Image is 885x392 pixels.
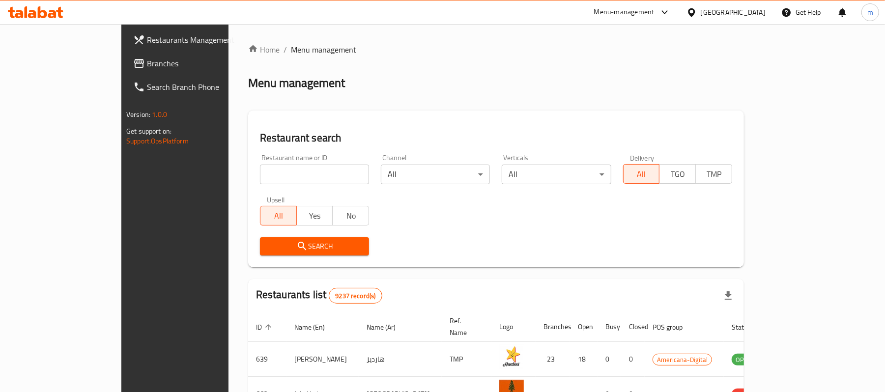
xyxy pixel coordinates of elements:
span: Ref. Name [450,315,480,338]
span: OPEN [732,354,756,365]
th: Logo [491,312,536,342]
li: / [284,44,287,56]
span: Restaurants Management [147,34,261,46]
span: 1.0.0 [152,108,167,121]
button: All [623,164,660,184]
span: Name (En) [294,321,338,333]
td: 0 [621,342,645,377]
span: Search Branch Phone [147,81,261,93]
a: Search Branch Phone [125,75,269,99]
label: Upsell [267,196,285,203]
td: 23 [536,342,570,377]
a: Branches [125,52,269,75]
span: All [628,167,656,181]
span: Branches [147,57,261,69]
span: TGO [663,167,692,181]
span: POS group [653,321,695,333]
button: No [332,206,369,225]
div: Menu-management [594,6,655,18]
button: Search [260,237,369,255]
span: Search [268,240,361,252]
span: Menu management [291,44,356,56]
div: [GEOGRAPHIC_DATA] [701,7,766,18]
span: No [337,209,365,223]
div: All [381,165,490,184]
label: Delivery [630,154,655,161]
td: هارديز [359,342,442,377]
span: m [867,7,873,18]
span: Name (Ar) [367,321,408,333]
span: Version: [126,108,150,121]
th: Closed [621,312,645,342]
span: 9237 record(s) [329,291,381,301]
span: Americana-Digital [653,354,712,365]
h2: Restaurants list [256,287,382,304]
div: Total records count [329,288,382,304]
span: Get support on: [126,125,171,138]
th: Open [570,312,598,342]
th: Busy [598,312,621,342]
td: 0 [598,342,621,377]
span: All [264,209,293,223]
div: All [502,165,611,184]
div: Export file [716,284,740,308]
td: 18 [570,342,598,377]
span: ID [256,321,275,333]
button: TMP [695,164,732,184]
span: Status [732,321,764,333]
span: Yes [301,209,329,223]
input: Search for restaurant name or ID.. [260,165,369,184]
a: Support.OpsPlatform [126,135,189,147]
a: Restaurants Management [125,28,269,52]
button: All [260,206,297,225]
button: TGO [659,164,696,184]
span: TMP [700,167,728,181]
h2: Restaurant search [260,131,732,145]
h2: Menu management [248,75,345,91]
td: TMP [442,342,491,377]
td: [PERSON_NAME] [286,342,359,377]
nav: breadcrumb [248,44,744,56]
button: Yes [296,206,333,225]
th: Branches [536,312,570,342]
img: Hardee's [499,345,524,369]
